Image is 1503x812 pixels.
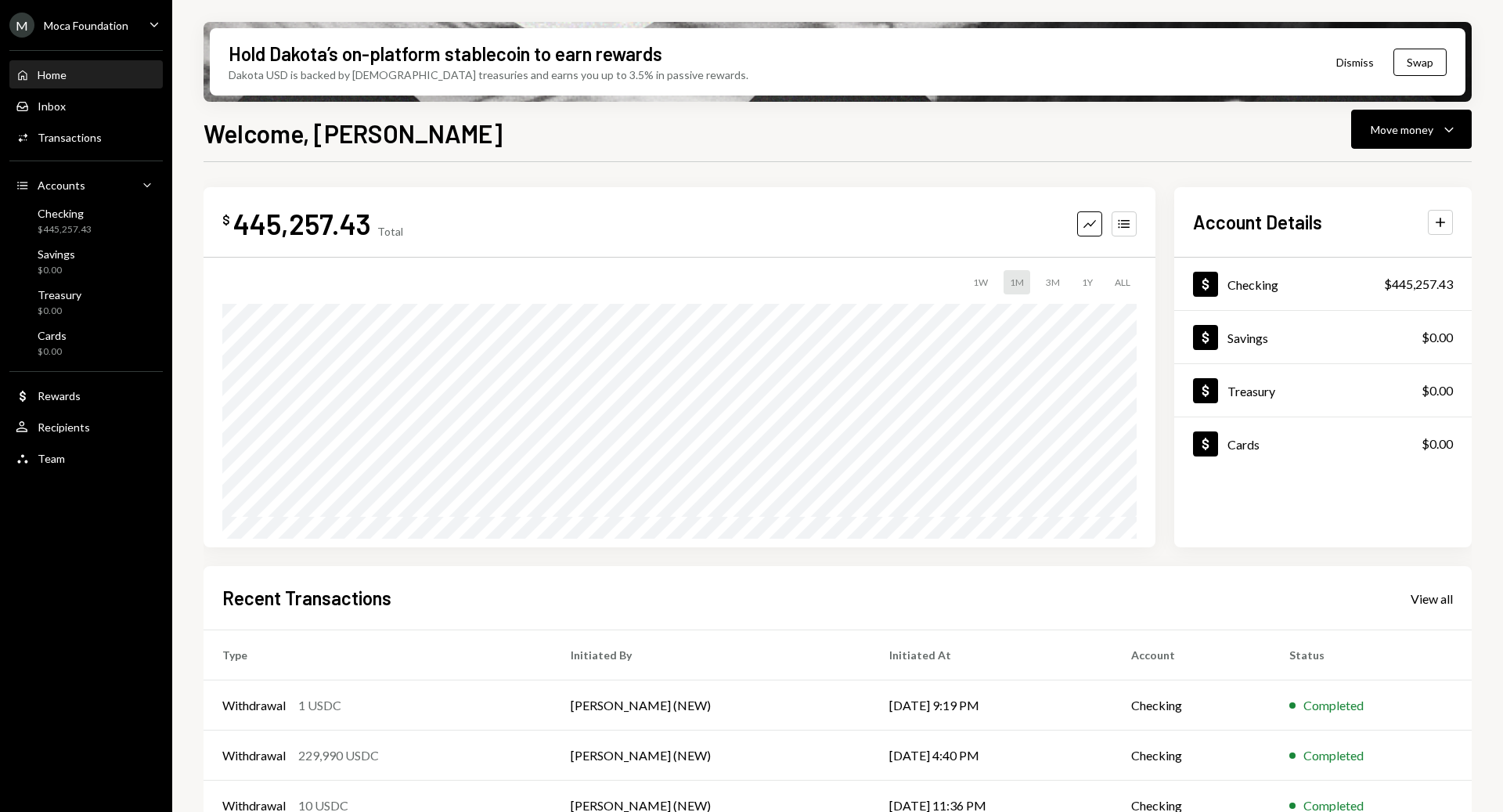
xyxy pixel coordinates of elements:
td: [PERSON_NAME] (NEW) [552,731,870,781]
div: 1M [1004,270,1030,294]
a: Rewards [9,381,163,410]
div: $ [222,212,230,228]
button: Dismiss [1317,44,1393,81]
div: 3M [1040,270,1066,294]
td: [DATE] 4:40 PM [870,731,1112,781]
div: Savings [38,247,75,261]
th: Account [1112,630,1271,680]
a: Cards$0.00 [9,324,163,362]
div: ALL [1108,270,1137,294]
a: Checking$445,257.43 [9,202,163,240]
div: $0.00 [38,305,81,318]
a: Team [9,444,163,472]
div: $0.00 [1422,381,1453,400]
div: 229,990 USDC [298,746,379,765]
div: 445,257.43 [233,206,371,241]
div: Total [377,225,403,238]
div: Checking [38,207,92,220]
a: Transactions [9,123,163,151]
button: Swap [1393,49,1447,76]
div: Home [38,68,67,81]
th: Initiated At [870,630,1112,680]
div: Transactions [38,131,102,144]
a: Savings$0.00 [1174,311,1472,363]
div: Cards [1227,437,1260,452]
a: Treasury$0.00 [9,283,163,321]
a: Cards$0.00 [1174,417,1472,470]
div: Cards [38,329,67,342]
td: Checking [1112,680,1271,731]
a: View all [1411,590,1453,607]
a: Home [9,60,163,88]
div: $0.00 [38,345,67,359]
div: Checking [1227,277,1278,292]
div: Hold Dakota’s on-platform stablecoin to earn rewards [229,41,662,67]
h1: Welcome, [PERSON_NAME] [204,117,503,149]
div: 1Y [1076,270,1099,294]
div: Move money [1371,121,1433,138]
td: Checking [1112,731,1271,781]
div: $0.00 [1422,435,1453,453]
div: Accounts [38,179,85,192]
div: Team [38,452,65,465]
div: 1 USDC [298,696,341,715]
td: [DATE] 9:19 PM [870,680,1112,731]
div: Completed [1303,696,1364,715]
div: Completed [1303,746,1364,765]
div: View all [1411,591,1453,607]
td: [PERSON_NAME] (NEW) [552,680,870,731]
th: Status [1271,630,1472,680]
th: Type [204,630,552,680]
a: Accounts [9,171,163,199]
div: Savings [1227,330,1268,345]
div: $0.00 [1422,328,1453,347]
a: Checking$445,257.43 [1174,258,1472,310]
th: Initiated By [552,630,870,680]
div: Dakota USD is backed by [DEMOGRAPHIC_DATA] treasuries and earns you up to 3.5% in passive rewards. [229,67,748,83]
button: Move money [1351,110,1472,149]
div: Withdrawal [222,746,286,765]
a: Treasury$0.00 [1174,364,1472,417]
div: Recipients [38,420,90,434]
div: Treasury [1227,384,1275,399]
a: Recipients [9,413,163,441]
div: 1W [967,270,994,294]
h2: Account Details [1193,209,1322,235]
div: Moca Foundation [44,19,128,32]
div: Inbox [38,99,66,113]
div: $0.00 [38,264,75,277]
a: Savings$0.00 [9,243,163,280]
div: Treasury [38,288,81,301]
h2: Recent Transactions [222,585,391,611]
div: Rewards [38,389,81,402]
div: $445,257.43 [1384,275,1453,294]
a: Inbox [9,92,163,120]
div: Withdrawal [222,696,286,715]
div: M [9,13,34,38]
div: $445,257.43 [38,223,92,236]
